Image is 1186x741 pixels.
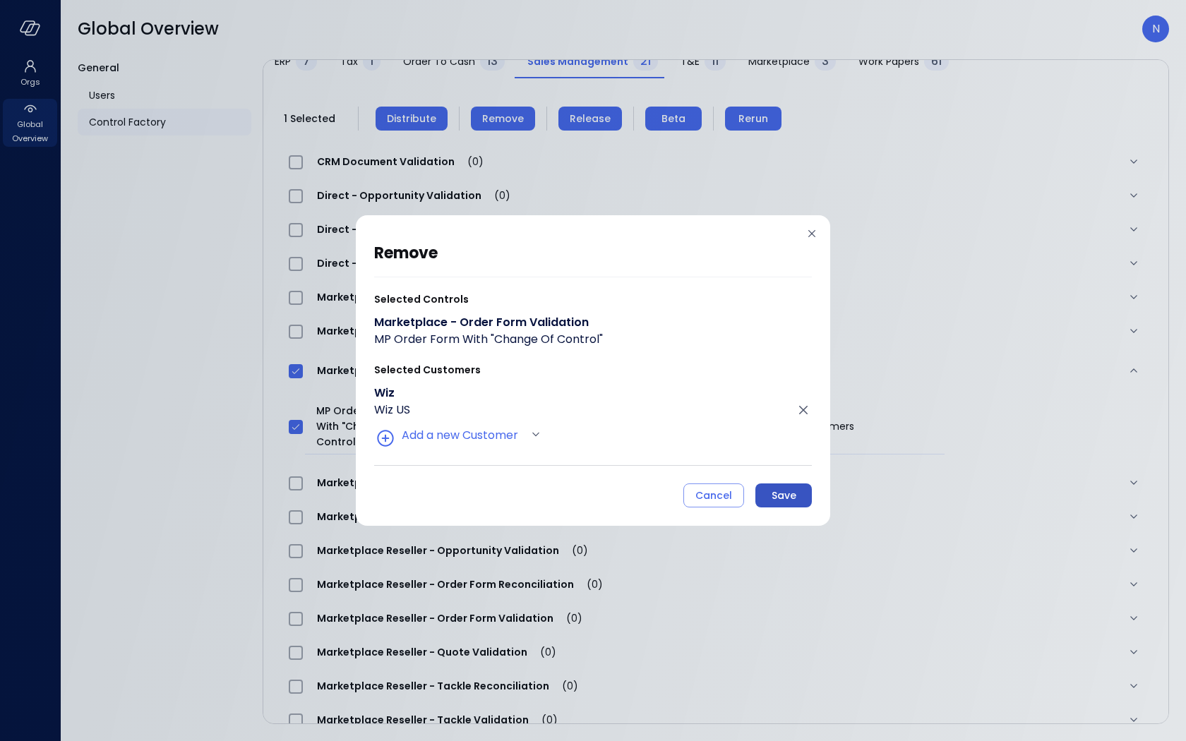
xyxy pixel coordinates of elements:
[374,385,395,402] span: Wiz
[695,487,732,505] div: Cancel
[374,331,603,348] span: MP Order Form With "Change Of Control"
[374,241,798,277] h2: remove
[755,483,812,507] button: Save
[374,362,812,378] span: Selected Customers
[402,427,518,443] span: Add a new Customer
[374,402,410,418] span: Wiz US
[374,291,812,307] span: Selected Controls
[374,314,589,331] span: Marketplace - Order Form Validation
[795,402,812,418] button: Click to remove
[683,483,744,507] button: Cancel
[772,487,796,505] div: Save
